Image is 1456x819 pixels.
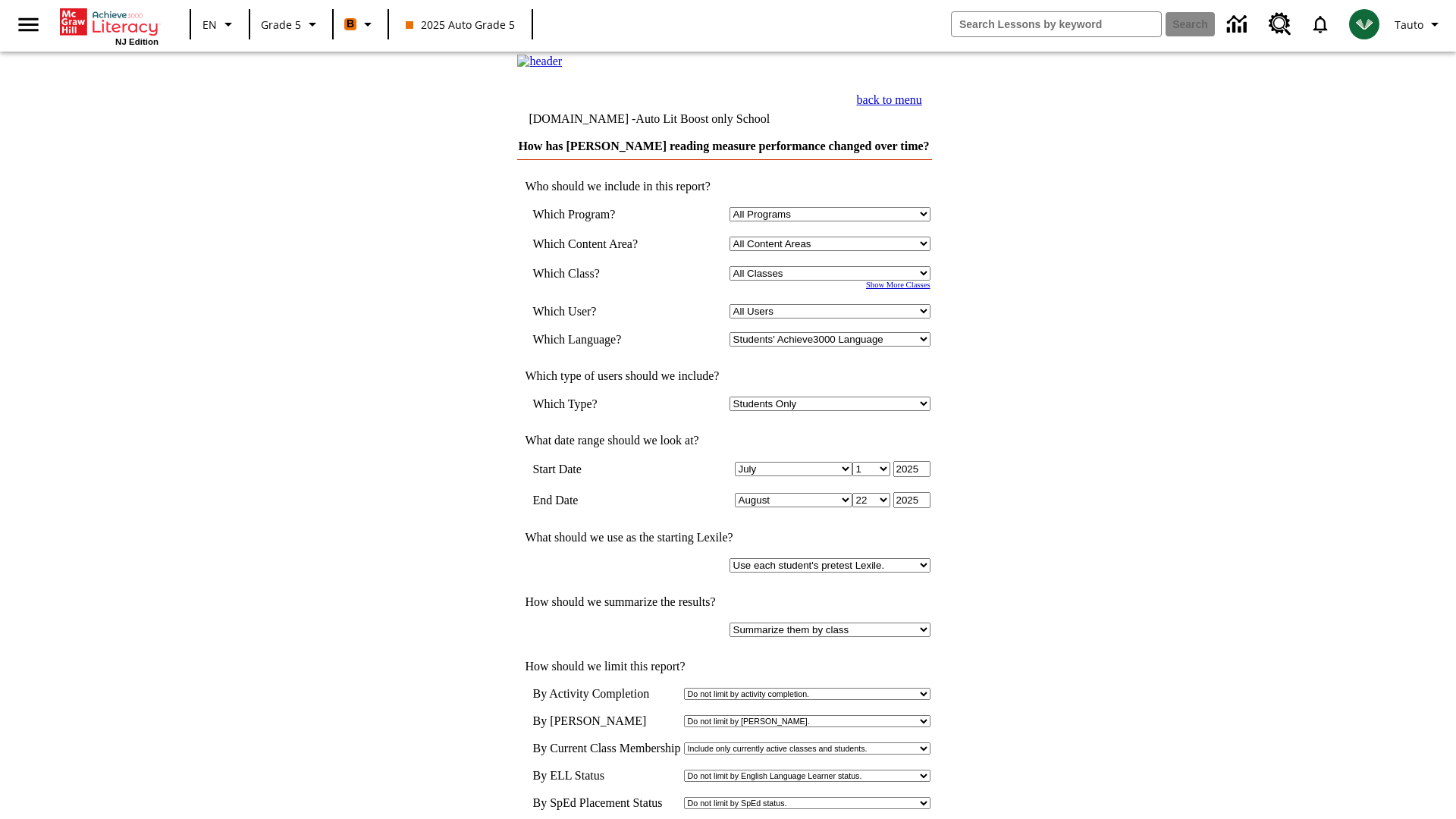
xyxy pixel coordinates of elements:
button: Open side menu [6,2,51,47]
td: Which Program? [532,207,666,221]
a: Data Center [1218,4,1260,45]
td: Which Language? [532,332,666,347]
td: How should we limit this report? [517,660,930,673]
td: End Date [532,492,666,508]
td: [DOMAIN_NAME] - [529,112,770,126]
td: What date range should we look at? [517,434,930,447]
td: Who should we include in this report? [517,180,930,193]
button: Profile/Settings [1389,11,1450,38]
a: back to menu [857,93,922,106]
span: EN [202,17,217,33]
img: header [517,55,562,68]
td: By SpEd Placement Status [532,796,680,810]
td: Start Date [532,461,666,477]
nobr: Auto Lit Boost only School [635,112,770,125]
a: Notifications [1301,5,1340,44]
td: By Activity Completion [532,687,680,701]
td: Which Type? [532,397,666,411]
td: By Current Class Membership [532,742,680,755]
span: Grade 5 [261,17,301,33]
td: Which Class? [532,266,666,281]
span: Tauto [1395,17,1423,33]
span: B [347,14,354,33]
a: How has [PERSON_NAME] reading measure performance changed over time? [518,140,929,152]
button: Grade: Grade 5, Select a grade [255,11,328,38]
td: Which User? [532,304,666,318]
nobr: Which Content Area? [532,237,638,250]
img: avatar image [1349,9,1379,39]
span: NJ Edition [115,37,158,46]
div: Home [60,5,158,46]
button: Select a new avatar [1340,5,1389,44]
span: 2025 Auto Grade 5 [406,17,515,33]
button: Boost Class color is orange. Change class color [338,11,383,38]
button: Language: EN, Select a language [196,11,244,38]
td: What should we use as the starting Lexile? [517,531,930,544]
td: How should we summarize the results? [517,595,930,609]
td: Which type of users should we include? [517,369,930,383]
a: Resource Center, Will open in new tab [1260,4,1301,45]
td: By [PERSON_NAME] [532,714,680,728]
td: By ELL Status [532,769,680,783]
a: Show More Classes [866,281,930,289]
input: search field [952,12,1161,36]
